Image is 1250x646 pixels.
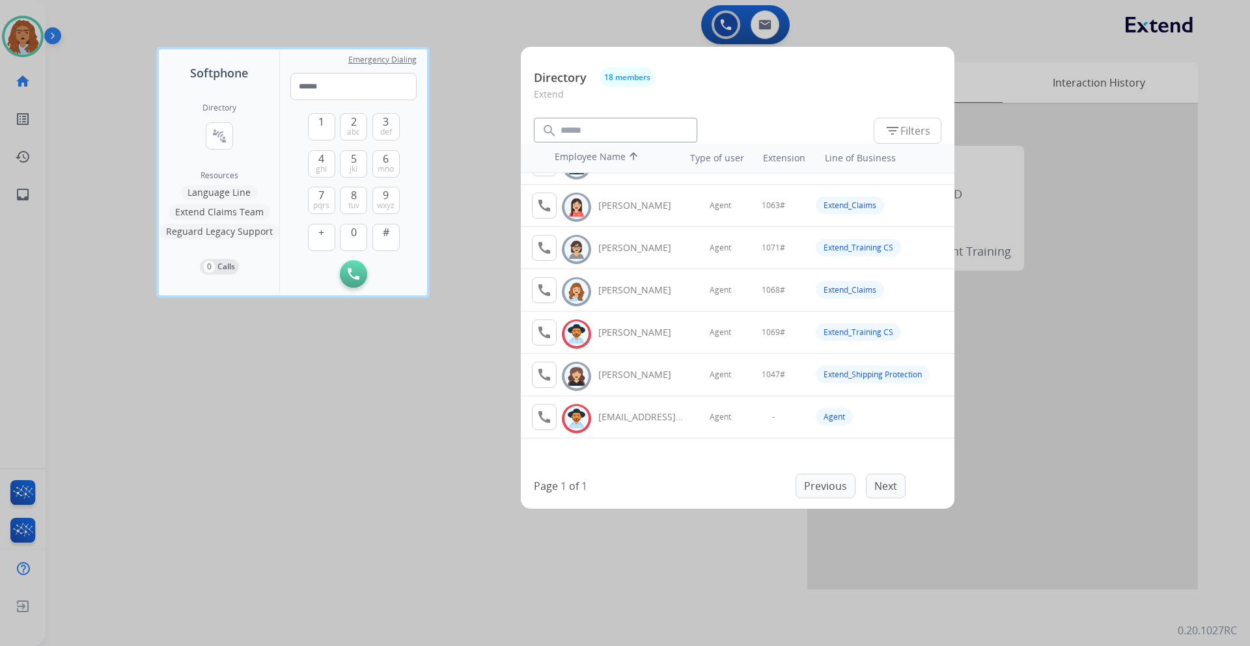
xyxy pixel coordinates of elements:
[377,200,395,211] span: wxyz
[672,145,751,171] th: Type of user
[598,199,686,212] div: [PERSON_NAME]
[598,368,686,381] div: [PERSON_NAME]
[308,224,335,251] button: +
[348,268,359,280] img: call-button
[772,412,775,422] span: -
[885,123,930,139] span: Filters
[710,200,731,211] span: Agent
[308,113,335,141] button: 1
[318,224,324,240] span: +
[383,187,389,203] span: 9
[762,370,785,380] span: 1047#
[372,113,400,141] button: 3def
[313,200,329,211] span: pqrs
[217,261,235,273] p: Calls
[816,408,853,425] div: Agent
[762,285,785,295] span: 1068#
[372,150,400,178] button: 6mno
[598,284,686,297] div: [PERSON_NAME]
[710,243,731,253] span: Agent
[598,326,686,339] div: [PERSON_NAME]
[308,187,335,214] button: 7pqrs
[340,224,367,251] button: 0
[569,478,579,494] p: of
[536,198,552,213] mat-icon: call
[536,240,552,256] mat-icon: call
[383,151,389,167] span: 6
[762,243,785,253] span: 1071#
[318,187,324,203] span: 7
[169,204,270,220] button: Extend Claims Team
[762,200,785,211] span: 1063#
[340,113,367,141] button: 2abc
[340,150,367,178] button: 5jkl
[534,87,941,111] p: Extend
[536,282,552,298] mat-icon: call
[351,151,357,167] span: 5
[201,170,238,181] span: Resources
[383,224,389,240] span: #
[874,118,941,144] button: Filters
[567,366,586,386] img: avatar
[567,282,586,302] img: avatar
[567,239,586,260] img: avatar
[710,327,731,338] span: Agent
[200,259,239,275] button: 0Calls
[536,325,552,340] mat-icon: call
[318,114,324,129] span: 1
[710,412,731,422] span: Agent
[598,410,686,424] div: [EMAIL_ADDRESS][DOMAIN_NAME]
[318,151,324,167] span: 4
[762,327,785,338] span: 1069#
[160,224,279,239] button: Reguard Legacy Support
[542,123,557,139] mat-icon: search
[372,224,400,251] button: #
[534,478,558,494] p: Page
[351,187,357,203] span: 8
[816,239,901,256] div: Extend_Training CS
[818,145,948,171] th: Line of Business
[598,241,686,254] div: [PERSON_NAME]
[567,409,586,429] img: avatar
[372,187,400,214] button: 9wxyz
[534,69,587,87] p: Directory
[316,164,327,174] span: ghi
[536,367,552,383] mat-icon: call
[710,370,731,380] span: Agent
[190,64,248,82] span: Softphone
[380,127,392,137] span: def
[340,187,367,214] button: 8tuv
[567,197,586,217] img: avatar
[536,409,552,425] mat-icon: call
[626,150,641,166] mat-icon: arrow_upward
[351,224,357,240] span: 0
[885,123,900,139] mat-icon: filter_list
[202,103,236,113] h2: Directory
[816,366,930,383] div: Extend_Shipping Protection
[816,196,884,214] div: Extend_Claims
[348,55,417,65] span: Emergency Dialing
[212,128,227,144] mat-icon: connect_without_contact
[348,200,359,211] span: tuv
[600,68,655,87] button: 18 members
[383,114,389,129] span: 3
[347,127,360,137] span: abc
[1178,623,1237,638] p: 0.20.1027RC
[204,261,215,273] p: 0
[757,145,812,171] th: Extension
[816,281,884,299] div: Extend_Claims
[567,324,586,344] img: avatar
[378,164,394,174] span: mno
[710,285,731,295] span: Agent
[308,150,335,178] button: 4ghi
[548,144,665,172] th: Employee Name
[181,185,257,200] button: Language Line
[351,114,357,129] span: 2
[350,164,357,174] span: jkl
[816,323,901,341] div: Extend_Training CS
